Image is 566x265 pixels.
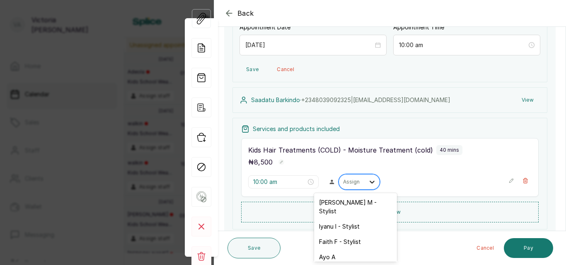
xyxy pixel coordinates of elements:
label: Appointment Date [239,23,290,31]
p: Saadatu Barkindo · [251,96,450,104]
p: 40 mins [440,147,459,153]
button: Cancel [270,62,301,77]
input: Select date [245,41,373,50]
span: Back [237,8,254,18]
p: ₦ [248,157,273,167]
button: Pay [504,238,553,258]
div: Iyanu I - Stylist [314,219,397,234]
button: View [515,93,540,107]
input: Select time [399,41,527,50]
p: Kids Hair Treatments (COLD) - Moisture Treatment (cold) [248,145,433,155]
div: Faith F - Stylist [314,234,397,249]
label: Appointment Time [393,23,444,31]
button: Back [224,8,254,18]
button: Cancel [470,238,501,258]
span: +234 8039092325 | [EMAIL_ADDRESS][DOMAIN_NAME] [301,96,450,103]
button: Add new [241,202,539,222]
input: Select time [253,177,306,186]
div: [PERSON_NAME] M - Stylist [314,195,397,219]
div: Ayo A [314,249,397,265]
button: Save [239,62,265,77]
p: Services and products included [253,125,340,133]
span: 8,500 [254,158,273,166]
button: Save [227,238,281,258]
